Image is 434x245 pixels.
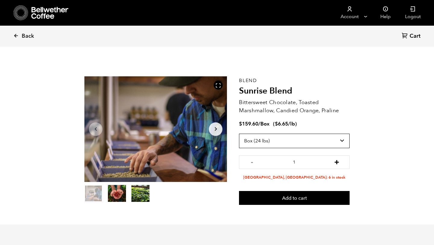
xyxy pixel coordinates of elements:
bdi: 159.60 [239,120,258,127]
span: Cart [410,33,420,40]
span: ( ) [273,120,297,127]
span: $ [275,120,278,127]
a: Cart [402,32,422,40]
li: [GEOGRAPHIC_DATA], [GEOGRAPHIC_DATA]: 6 in stock [239,175,350,180]
span: /lb [288,120,295,127]
button: - [248,158,256,164]
span: $ [239,120,242,127]
button: Add to cart [239,191,350,205]
bdi: 6.65 [275,120,288,127]
span: / [258,120,260,127]
p: Bittersweet Chocolate, Toasted Marshmallow, Candied Orange, Praline [239,98,350,115]
span: Box [260,120,269,127]
h2: Sunrise Blend [239,86,350,96]
span: Back [22,33,34,40]
button: + [333,158,341,164]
